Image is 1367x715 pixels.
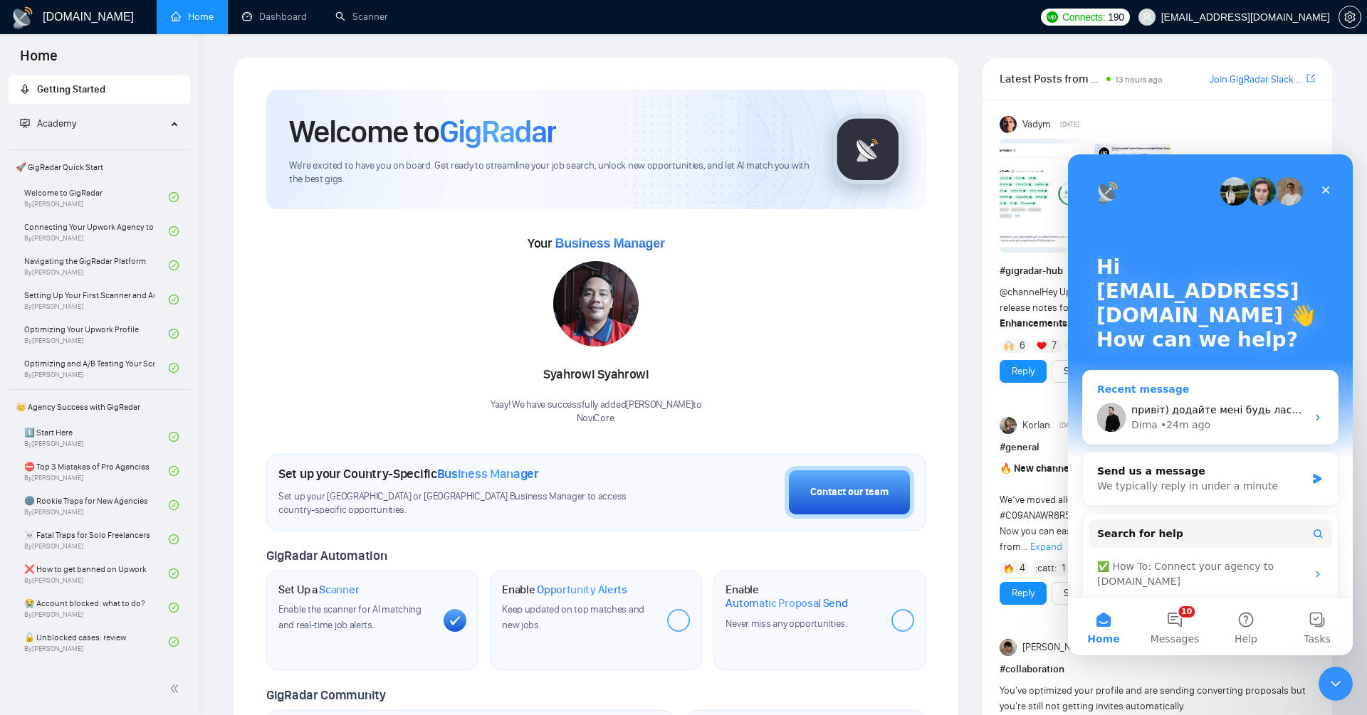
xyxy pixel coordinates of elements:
[726,583,879,610] h1: Enable
[1142,12,1152,22] span: user
[1022,640,1092,655] span: [PERSON_NAME]
[832,114,904,185] img: gigradar-logo.png
[169,226,179,236] span: check-circle
[21,399,264,440] div: ✅ How To: Connect your agency to [DOMAIN_NAME]
[537,583,627,597] span: Opportunity Alerts
[1115,75,1163,85] span: 13 hours ago
[1339,11,1361,23] span: setting
[439,112,556,151] span: GigRadar
[169,432,179,442] span: check-circle
[528,235,665,251] span: Your
[1000,116,1017,133] img: Vadym
[167,480,189,489] span: Help
[169,637,179,647] span: check-circle
[24,489,169,521] a: 🌚 Rookie Traps for New AgenciesBy[PERSON_NAME]
[63,263,90,278] div: Dima
[1047,11,1058,23] img: upwork-logo.png
[491,398,702,425] div: Yaay! We have successfully added [PERSON_NAME] to
[24,558,169,589] a: ❌ How to get banned on UpworkBy[PERSON_NAME]
[1062,9,1105,25] span: Connects:
[1000,286,1290,329] span: Hey Upwork growth hackers, here's our July round-up and release notes for GigRadar • is your prof...
[1000,139,1170,253] img: F09AC4U7ATU-image.png
[1022,418,1050,433] span: Korlan
[169,260,179,270] span: check-circle
[1000,582,1047,605] button: Reply
[29,309,238,324] div: Send us a message
[1014,462,1099,475] strong: New channel alert!
[1000,286,1042,298] span: @channel
[10,153,189,181] span: 🚀 GigRadar Quick Start
[266,548,387,563] span: GigRadar Automation
[24,626,169,657] a: 🔓 Unblocked cases: reviewBy[PERSON_NAME]
[266,687,386,703] span: GigRadar Community
[502,583,627,597] h1: Enable
[24,421,169,452] a: 1️⃣ Start HereBy[PERSON_NAME]
[21,365,264,393] button: Search for help
[169,500,179,510] span: check-circle
[236,480,263,489] span: Tasks
[1000,639,1017,656] img: Joey Akhter
[24,284,169,315] a: Setting Up Your First Scanner and Auto-BidderBy[PERSON_NAME]
[19,480,51,489] span: Home
[169,568,179,578] span: check-circle
[437,466,539,482] span: Business Manager
[1339,6,1361,28] button: setting
[171,11,214,23] a: homeHome
[63,250,370,261] span: привіт) додайте мені будь ласка feelit та hue and machine
[71,444,142,501] button: Messages
[37,83,105,95] span: Getting Started
[1000,462,1289,553] span: We’ve moved all to a dedicated space . Now you can easily follow weekly wins, case studies, and i...
[29,372,115,387] span: Search for help
[289,112,556,151] h1: Welcome to
[1012,586,1035,601] a: Reply
[24,318,169,349] a: Optimizing Your Upwork ProfileBy[PERSON_NAME]
[335,11,388,23] a: searchScanner
[1319,667,1353,701] iframe: Intercom live chat
[726,618,847,630] span: Never miss any opportunities.
[289,159,810,186] span: We're excited to have you on board. Get ready to streamline your job search, unlock new opportuni...
[1000,440,1315,455] h1: # general
[20,118,30,128] span: fund-projection-screen
[214,444,285,501] button: Tasks
[553,261,639,346] img: 1698162396058-IMG-20231023-WA0155.jpg
[24,592,169,623] a: 😭 Account blocked: what to do?By[PERSON_NAME]
[555,236,664,250] span: Business Manager
[726,596,847,610] span: Automatic Proposal Send
[1064,586,1126,601] a: See the details
[169,192,179,202] span: check-circle
[1000,509,1071,521] span: #C09ANAWR8R5
[278,603,421,631] span: Enable the scanner for AI matching and real-time job alerts.
[169,363,179,373] span: check-circle
[278,490,660,517] span: Set up your [GEOGRAPHIC_DATA] or [GEOGRAPHIC_DATA] Business Manager to access country-specific op...
[169,466,179,476] span: check-circle
[1067,494,1165,506] strong: client success stories
[1210,72,1304,88] a: Join GigRadar Slack Community
[24,455,169,487] a: ⛔ Top 3 Mistakes of Pro AgenciesBy[PERSON_NAME]
[20,84,30,94] span: rocket
[93,263,142,278] div: • 24m ago
[1339,11,1361,23] a: setting
[1059,419,1079,432] span: [DATE]
[142,444,214,501] button: Help
[29,324,238,339] div: We typically reply in under a minute
[1306,73,1315,84] span: export
[20,117,76,129] span: Academy
[1108,9,1124,25] span: 190
[278,466,539,482] h1: Set up your Country-Specific
[29,405,239,435] div: ✅ How To: Connect your agency to [DOMAIN_NAME]
[83,480,132,489] span: Messages
[24,181,169,213] a: Welcome to GigRadarBy[PERSON_NAME]
[169,295,179,304] span: check-circle
[1035,561,1057,576] span: :catt:
[1064,364,1126,379] a: See the details
[1000,662,1315,677] h1: # collaboration
[245,23,271,48] div: Close
[169,329,179,339] span: check-circle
